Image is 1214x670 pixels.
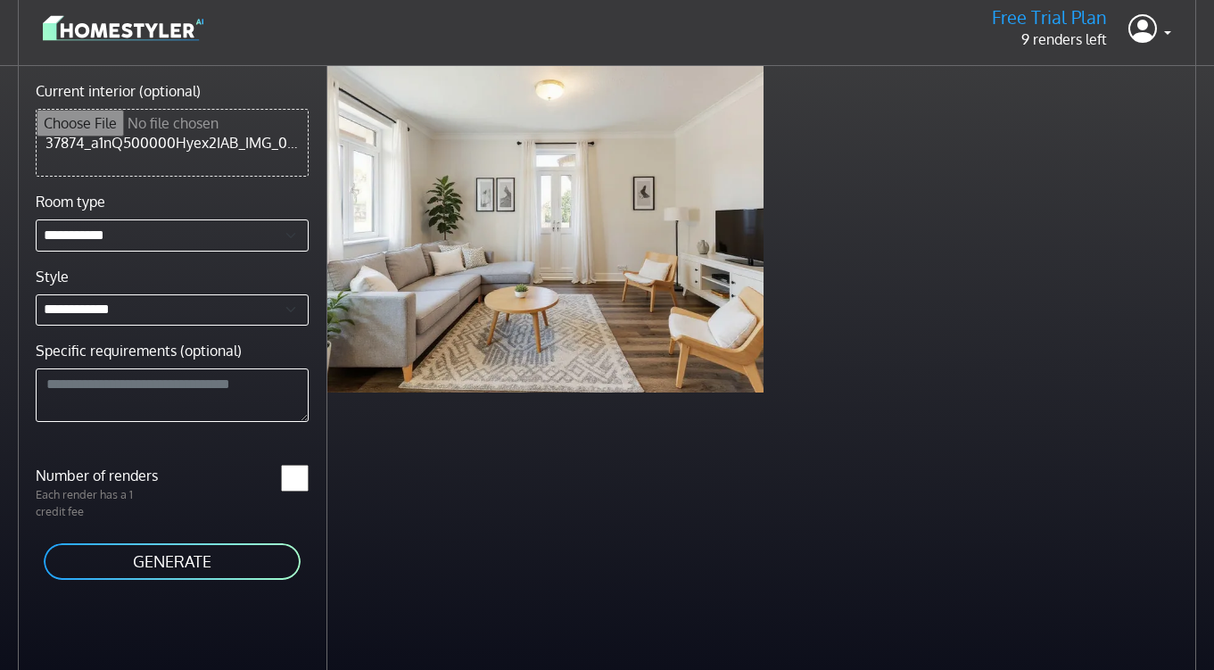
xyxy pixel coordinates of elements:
[25,465,172,486] label: Number of renders
[36,80,201,102] label: Current interior (optional)
[36,340,242,361] label: Specific requirements (optional)
[25,486,172,520] p: Each render has a 1 credit fee
[992,29,1107,50] p: 9 renders left
[36,266,69,287] label: Style
[992,6,1107,29] h5: Free Trial Plan
[36,191,105,212] label: Room type
[43,12,203,44] img: logo-3de290ba35641baa71223ecac5eacb59cb85b4c7fdf211dc9aaecaaee71ea2f8.svg
[42,542,302,582] button: GENERATE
